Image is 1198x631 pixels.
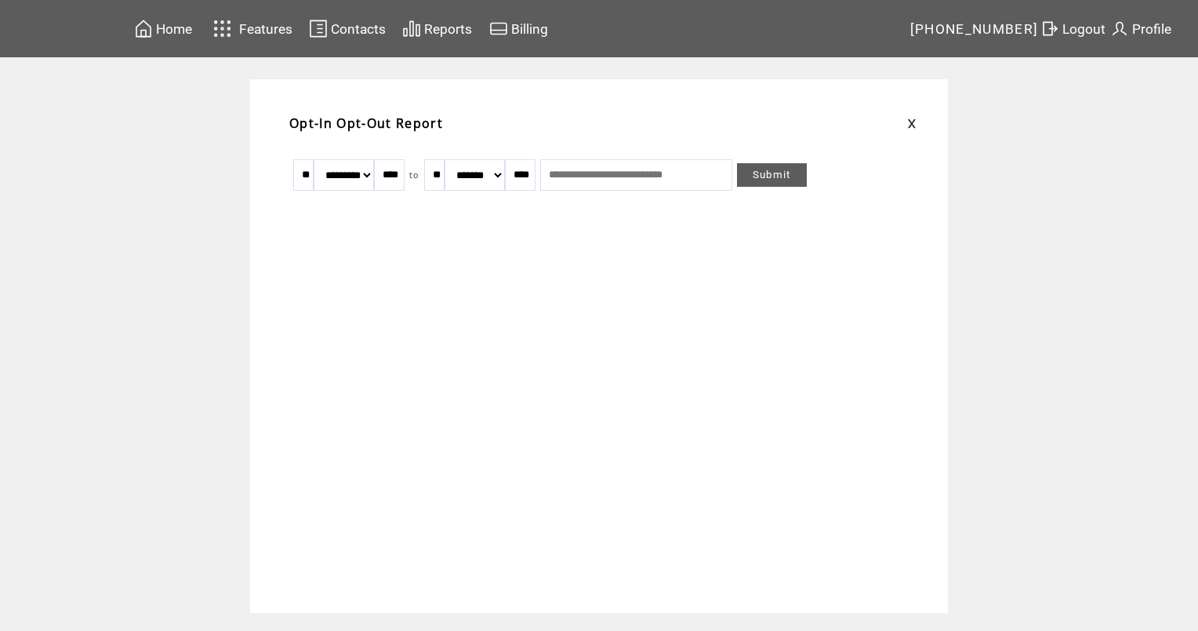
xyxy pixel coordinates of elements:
[1108,16,1174,41] a: Profile
[409,170,419,181] span: to
[289,115,443,132] span: Opt-In Opt-Out Report
[910,21,1039,37] span: [PHONE_NUMBER]
[400,16,474,41] a: Reports
[156,21,192,37] span: Home
[1038,16,1108,41] a: Logout
[239,21,292,37] span: Features
[1040,19,1059,38] img: exit.svg
[331,21,386,37] span: Contacts
[489,19,508,38] img: creidtcard.svg
[134,19,153,38] img: home.svg
[309,19,328,38] img: contacts.svg
[1110,19,1129,38] img: profile.svg
[511,21,548,37] span: Billing
[487,16,550,41] a: Billing
[402,19,421,38] img: chart.svg
[209,16,236,42] img: features.svg
[1062,21,1105,37] span: Logout
[737,163,807,187] a: Submit
[206,13,295,44] a: Features
[307,16,388,41] a: Contacts
[424,21,472,37] span: Reports
[132,16,194,41] a: Home
[1132,21,1171,37] span: Profile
